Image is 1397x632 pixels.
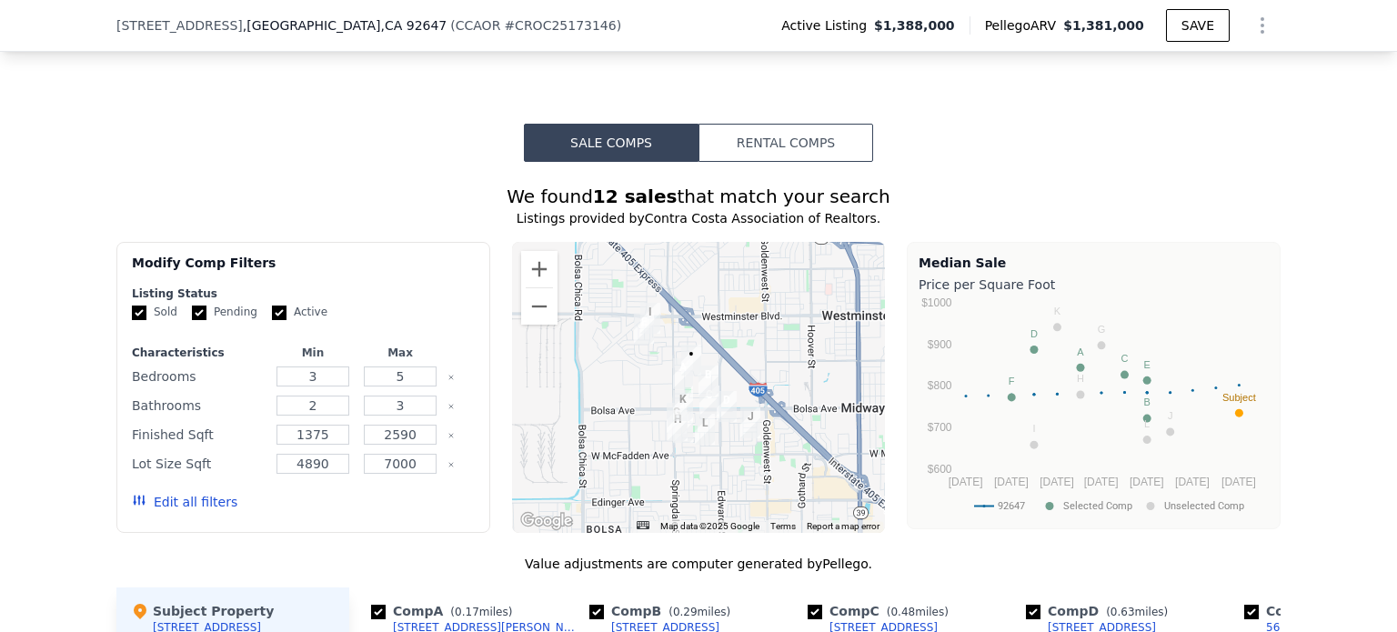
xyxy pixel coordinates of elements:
text: I [1032,423,1035,434]
span: # CROC25173146 [504,18,616,33]
div: Characteristics [132,346,266,360]
div: 6101 Shelly Dr [673,412,693,443]
span: CCAOR [456,18,501,33]
div: Comp A [371,602,519,620]
div: Median Sale [919,254,1269,272]
div: Listings provided by Contra Costa Association of Realtors . [116,209,1281,227]
div: 15052 Columbia Ln [699,386,719,416]
text: $1000 [921,296,952,309]
button: SAVE [1166,9,1230,42]
div: Modify Comp Filters [132,254,475,286]
div: Comp B [589,602,738,620]
text: $700 [928,421,952,434]
text: J [1168,410,1173,421]
text: F [1009,376,1015,386]
a: Terms (opens in new tab) [770,521,796,531]
div: 6031 Cornell Dr [667,403,687,434]
text: C [1121,353,1129,364]
a: Open this area in Google Maps (opens a new window) [517,509,577,533]
text: D [1030,328,1038,339]
div: 6101 Kelsey Cir [673,358,693,389]
input: Sold [132,306,146,320]
img: Google [517,509,577,533]
button: Sale Comps [524,124,698,162]
label: Sold [132,305,177,320]
span: ( miles) [443,606,519,618]
span: $1,388,000 [874,16,955,35]
button: Clear [447,432,455,439]
text: $900 [928,338,952,351]
span: 0.29 [673,606,698,618]
div: ( ) [450,16,621,35]
button: Keyboard shortcuts [637,521,649,529]
span: $1,381,000 [1063,18,1144,33]
text: [DATE] [1130,476,1164,488]
span: ( miles) [1099,606,1175,618]
text: A [1077,346,1084,357]
span: ( miles) [661,606,738,618]
text: Unselected Comp [1164,500,1244,512]
button: Show Options [1244,7,1281,44]
div: Finished Sqft [132,422,266,447]
div: We found that match your search [116,184,1281,209]
text: [DATE] [1175,476,1210,488]
button: Clear [447,374,455,381]
button: Rental Comps [698,124,873,162]
span: 0.17 [455,606,479,618]
span: 0.63 [1111,606,1135,618]
div: Lot Size Sqft [132,451,266,477]
span: Active Listing [781,16,874,35]
text: Selected Comp [1063,500,1132,512]
div: 6052 Tyndall Dr [668,410,688,441]
input: Pending [192,306,206,320]
div: Bedrooms [132,364,266,389]
div: Comp E [1244,602,1392,620]
text: H [1077,373,1084,384]
text: Subject [1222,392,1256,403]
text: G [1098,324,1106,335]
div: Max [360,346,440,360]
text: B [1144,396,1151,407]
span: , CA 92647 [380,18,447,33]
button: Zoom out [521,288,558,325]
div: 15291 Flintridge Ln [740,407,760,438]
div: Bathrooms [132,393,266,418]
text: E [1144,359,1151,370]
button: Clear [447,403,455,410]
div: Price per Square Foot [919,272,1269,297]
text: [DATE] [949,476,983,488]
div: Comp D [1026,602,1175,620]
text: [DATE] [1084,476,1119,488]
span: Pellego ARV [985,16,1064,35]
text: $600 [928,463,952,476]
div: 6372 Larchwood Dr [698,366,719,396]
input: Active [272,306,286,320]
div: Min [273,346,353,360]
span: [STREET_ADDRESS] [116,16,243,35]
div: 15352 Stanford Ln [695,414,715,445]
div: Subject Property [131,602,274,620]
text: [DATE] [1221,476,1256,488]
span: 0.48 [890,606,915,618]
text: 92647 [998,500,1025,512]
strong: 12 sales [593,186,678,207]
div: 5692 Harold Pl [634,313,654,344]
div: 14621 Chalet Ln [681,345,701,376]
button: Zoom in [521,251,558,287]
text: [DATE] [994,476,1029,488]
text: L [1144,418,1150,429]
div: 6562 Alexandria Dr [717,391,737,422]
label: Active [272,305,327,320]
span: Map data ©2025 Google [660,521,759,531]
div: 6102 Thor Dr [673,390,693,421]
label: Pending [192,305,257,320]
div: Comp C [808,602,956,620]
svg: A chart. [919,297,1269,525]
text: [DATE] [1040,476,1074,488]
button: Edit all filters [132,493,237,511]
span: , [GEOGRAPHIC_DATA] [243,16,447,35]
span: ( miles) [879,606,956,618]
button: Clear [447,461,455,468]
div: 14171 Wiltshire St [640,303,660,334]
